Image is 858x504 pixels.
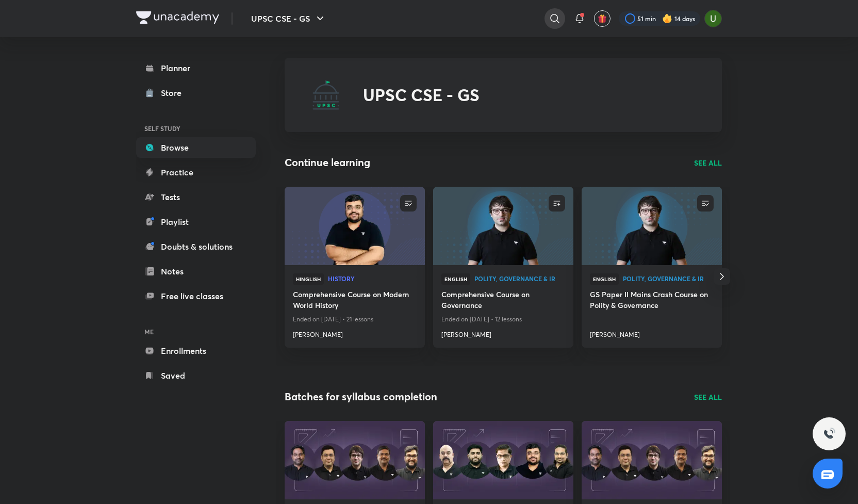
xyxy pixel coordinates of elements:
p: Ended on [DATE] • 21 lessons [293,313,417,326]
a: Company Logo [136,11,219,26]
span: Polity, Governance & IR [623,275,714,282]
h6: SELF STUDY [136,120,256,137]
span: Hinglish [293,273,324,285]
h2: UPSC CSE - GS [363,85,480,105]
img: Company Logo [136,11,219,24]
img: Thumbnail [432,420,574,500]
img: ttu [823,428,835,440]
a: SEE ALL [694,157,722,168]
a: Browse [136,137,256,158]
a: Playlist [136,212,256,232]
h2: Continue learning [285,155,370,170]
a: [PERSON_NAME] [441,326,565,339]
span: Polity, Governance & IR [474,275,565,282]
div: Store [161,87,188,99]
img: new-thumbnail [432,186,574,266]
img: Thumbnail [580,420,723,500]
a: SEE ALL [694,392,722,402]
p: Ended on [DATE] • 12 lessons [441,313,565,326]
a: History [328,275,417,283]
img: new-thumbnail [283,186,426,266]
h6: ME [136,323,256,340]
a: Enrollments [136,340,256,361]
img: avatar [598,14,607,23]
a: Store [136,83,256,103]
h2: Batches for syllabus completion [285,389,437,404]
a: new-thumbnail [285,187,425,265]
a: [PERSON_NAME] [590,326,714,339]
a: Notes [136,261,256,282]
a: [PERSON_NAME] [293,326,417,339]
a: Tests [136,187,256,207]
span: English [441,273,470,285]
img: streak [662,13,672,24]
a: Polity, Governance & IR [474,275,565,283]
img: new-thumbnail [580,186,723,266]
a: new-thumbnail [433,187,573,265]
a: Saved [136,365,256,386]
a: new-thumbnail [582,187,722,265]
a: Free live classes [136,286,256,306]
button: UPSC CSE - GS [245,8,333,29]
img: UPSC CSE - GS [309,78,342,111]
img: Thumbnail [283,420,426,500]
a: Planner [136,58,256,78]
span: English [590,273,619,285]
span: History [328,275,417,282]
button: avatar [594,10,610,27]
img: Aishwary Kumar [704,10,722,27]
a: Comprehensive Course on Modern World History [293,289,417,313]
a: Practice [136,162,256,183]
a: Polity, Governance & IR [623,275,714,283]
a: Comprehensive Course on Governance [441,289,565,313]
a: Doubts & solutions [136,236,256,257]
a: GS Paper II Mains Crash Course on Polity & Governance [590,289,714,313]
